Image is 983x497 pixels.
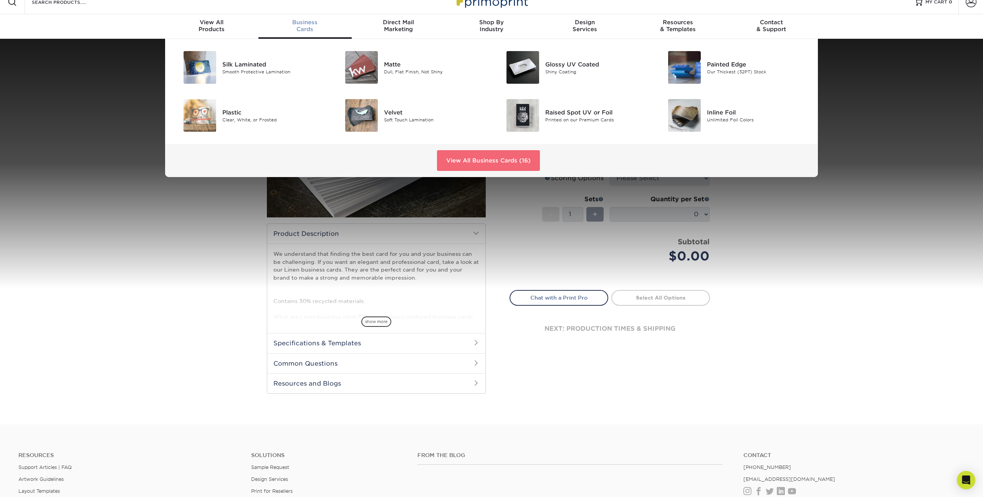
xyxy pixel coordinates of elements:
span: Contact [725,19,818,26]
img: Velvet Business Cards [345,99,378,132]
div: Raised Spot UV or Foil [545,108,647,116]
div: & Templates [631,19,725,33]
img: Silk Laminated Business Cards [184,51,216,84]
div: Dull, Flat Finish, Not Shiny [384,68,486,75]
span: Shop By [445,19,538,26]
h2: Resources and Blogs [267,373,485,393]
span: show more [361,316,391,327]
div: Our Thickest (32PT) Stock [707,68,809,75]
img: Raised Spot UV or Foil Business Cards [506,99,539,132]
a: Shop ByIndustry [445,14,538,39]
h2: Common Questions [267,353,485,373]
div: Plastic [222,108,324,116]
div: Services [538,19,631,33]
h2: Specifications & Templates [267,333,485,353]
img: Painted Edge Business Cards [668,51,701,84]
a: Sample Request [251,464,289,470]
a: View AllProducts [165,14,258,39]
a: Resources& Templates [631,14,725,39]
span: Direct Mail [352,19,445,26]
a: Raised Spot UV or Foil Business Cards Raised Spot UV or Foil Printed on our Premium Cards [497,96,647,135]
a: Glossy UV Coated Business Cards Glossy UV Coated Shiny Coating [497,48,647,87]
div: & Support [725,19,818,33]
div: Clear, White, or Frosted [222,116,324,123]
a: Silk Laminated Business Cards Silk Laminated Smooth Protective Lamination [174,48,324,87]
a: Support Articles | FAQ [18,464,72,470]
a: Plastic Business Cards Plastic Clear, White, or Frosted [174,96,324,135]
a: Direct MailMarketing [352,14,445,39]
div: Painted Edge [707,60,809,68]
div: next: production times & shipping [510,306,710,352]
a: View All Business Cards (16) [437,150,540,171]
div: Silk Laminated [222,60,324,68]
a: Print for Resellers [251,488,293,494]
div: Inline Foil [707,108,809,116]
div: Industry [445,19,538,33]
div: Shiny Coating [545,68,647,75]
div: Products [165,19,258,33]
a: Contact& Support [725,14,818,39]
img: Plastic Business Cards [184,99,216,132]
div: Open Intercom Messenger [957,471,975,489]
a: BusinessCards [258,14,352,39]
img: Glossy UV Coated Business Cards [506,51,539,84]
div: Glossy UV Coated [545,60,647,68]
a: Artwork Guidelines [18,476,64,482]
a: Select All Options [611,290,710,305]
a: Velvet Business Cards Velvet Soft Touch Lamination [336,96,486,135]
div: Unlimited Foil Colors [707,116,809,123]
h4: From the Blog [417,452,723,459]
a: [EMAIL_ADDRESS][DOMAIN_NAME] [743,476,835,482]
div: Velvet [384,108,486,116]
a: Contact [743,452,965,459]
h4: Solutions [251,452,406,459]
div: Matte [384,60,486,68]
a: Painted Edge Business Cards Painted Edge Our Thickest (32PT) Stock [659,48,809,87]
span: Design [538,19,631,26]
a: Inline Foil Business Cards Inline Foil Unlimited Foil Colors [659,96,809,135]
a: Chat with a Print Pro [510,290,608,305]
div: Printed on our Premium Cards [545,116,647,123]
div: Smooth Protective Lamination [222,68,324,75]
img: Inline Foil Business Cards [668,99,701,132]
a: Layout Templates [18,488,60,494]
div: Marketing [352,19,445,33]
h4: Resources [18,452,240,459]
div: Soft Touch Lamination [384,116,486,123]
span: View All [165,19,258,26]
a: [PHONE_NUMBER] [743,464,791,470]
span: Business [258,19,352,26]
img: Matte Business Cards [345,51,378,84]
div: Cards [258,19,352,33]
a: DesignServices [538,14,631,39]
a: Design Services [251,476,288,482]
a: Matte Business Cards Matte Dull, Flat Finish, Not Shiny [336,48,486,87]
span: Resources [631,19,725,26]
